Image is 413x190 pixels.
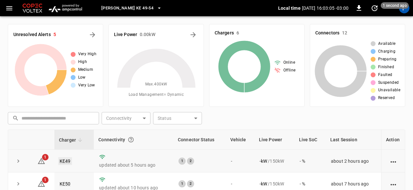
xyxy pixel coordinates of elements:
th: Vehicle [226,130,254,150]
a: KE49 [58,157,72,165]
span: Online [283,59,295,66]
img: Customer Logo [21,2,44,14]
h6: 5 [53,31,56,38]
th: Last Session [326,130,381,150]
div: / 150 kW [260,158,289,164]
td: - % [294,150,326,172]
th: Live Power [254,130,294,150]
span: Charging [378,48,395,55]
p: - kW [260,158,267,164]
div: 1 [178,180,186,187]
p: updated about 5 hours ago [99,162,168,168]
th: Action [381,130,405,150]
button: set refresh interval [369,3,380,13]
td: about 2 hours ago [326,150,381,172]
button: [PERSON_NAME] KE 49-54 [99,2,164,15]
button: expand row [13,179,23,189]
span: Offline [283,67,296,74]
span: Finished [378,64,394,70]
h6: 6 [236,30,239,37]
button: All Alerts [87,30,98,40]
img: ampcontrol.io logo [46,2,84,14]
th: Connector Status [173,130,226,150]
span: Very Low [78,82,95,89]
h6: 0.00 kW [140,31,155,38]
div: action cell options [389,181,397,187]
button: Energy Overview [188,30,198,40]
span: Very High [78,51,97,57]
span: Available [378,41,396,47]
div: / 150 kW [260,181,289,187]
td: - [226,150,254,172]
p: [DATE] 16:03:05 -03:00 [302,5,349,11]
span: Medium [78,67,93,73]
span: Low [78,74,86,81]
div: Connectivity [98,134,169,146]
span: Preparing [378,56,397,63]
span: Max. 400 kW [145,81,167,88]
span: 1 second ago [381,2,409,9]
span: Load Management = Dynamic [129,92,184,98]
button: Connection between the charger and our software. [125,134,137,146]
span: Faulted [378,72,392,78]
th: Live SoC [294,130,326,150]
div: 2 [187,180,194,187]
button: expand row [13,156,23,166]
span: High [78,59,87,65]
h6: Chargers [215,30,234,37]
p: Local time [278,5,301,11]
a: 1 [37,181,45,186]
span: 1 [42,177,49,183]
h6: Unresolved Alerts [13,31,51,38]
h6: Live Power [114,31,137,38]
span: Suspended [378,80,399,86]
h6: 12 [342,30,347,37]
a: 1 [37,158,45,163]
span: Charger [59,136,84,144]
div: 1 [178,158,186,165]
h6: Connectors [315,30,339,37]
p: - kW [260,181,267,187]
span: Unavailable [378,87,400,94]
span: 1 [42,154,49,160]
a: KE50 [60,181,71,186]
span: Reserved [378,95,395,101]
span: [PERSON_NAME] KE 49-54 [101,5,153,12]
div: 2 [187,158,194,165]
div: action cell options [389,158,397,164]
